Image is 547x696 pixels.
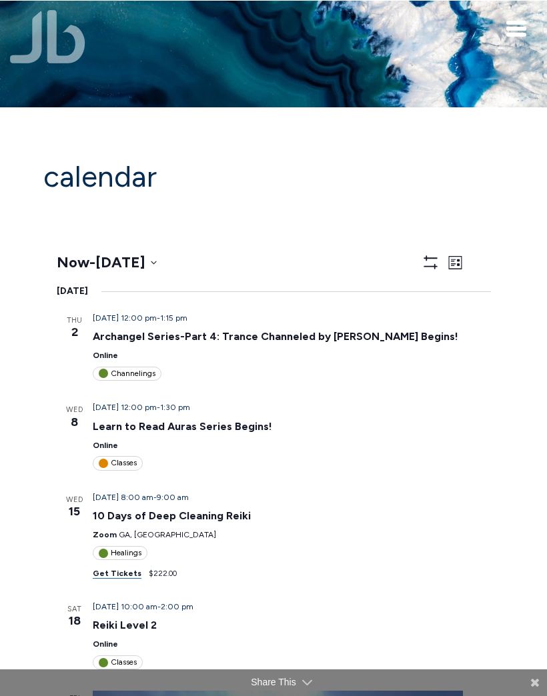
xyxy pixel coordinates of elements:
[93,456,143,470] div: Classes
[93,509,251,523] a: 10 Days of Deep Cleaning Reiki
[57,612,93,630] span: 18
[93,546,147,560] div: Healings
[93,602,193,611] time: -
[93,655,143,669] div: Classes
[161,602,193,611] span: 2:00 pm
[93,403,157,412] span: [DATE] 12:00 pm
[93,403,190,412] time: -
[57,604,93,615] span: Sat
[93,313,187,323] time: -
[57,284,88,299] time: [DATE]
[149,569,177,578] span: $222.00
[89,251,95,273] span: -
[157,493,189,502] span: 9:00 am
[93,493,153,502] span: [DATE] 8:00 am
[93,639,118,649] span: Online
[93,367,161,381] div: Channelings
[160,313,187,323] span: 1:15 pm
[93,351,118,360] span: Online
[119,530,216,539] span: GA, [GEOGRAPHIC_DATA]
[57,405,93,416] span: Wed
[93,493,189,502] time: -
[93,330,458,343] a: Archangel Series-Part 4: Trance Channeled by [PERSON_NAME] Begins!
[93,619,157,632] a: Reiki Level 2
[57,413,93,431] span: 8
[160,403,190,412] span: 1:30 pm
[57,495,93,506] span: Wed
[57,503,93,521] span: 15
[57,251,157,273] button: Now - [DATE]
[93,569,141,579] a: Get Tickets
[93,441,118,450] span: Online
[93,420,272,433] a: Learn to Read Auras Series Begins!
[57,253,89,271] span: Now
[93,602,157,611] span: [DATE] 10:00 am
[43,161,504,193] h1: Calendar
[93,313,157,323] span: [DATE] 12:00 pm
[57,323,93,341] span: 2
[10,10,85,63] img: Jamie Butler. The Everyday Medium
[95,253,145,271] span: [DATE]
[57,315,93,327] span: Thu
[507,20,527,36] button: Toggle navigation
[93,530,117,539] span: Zoom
